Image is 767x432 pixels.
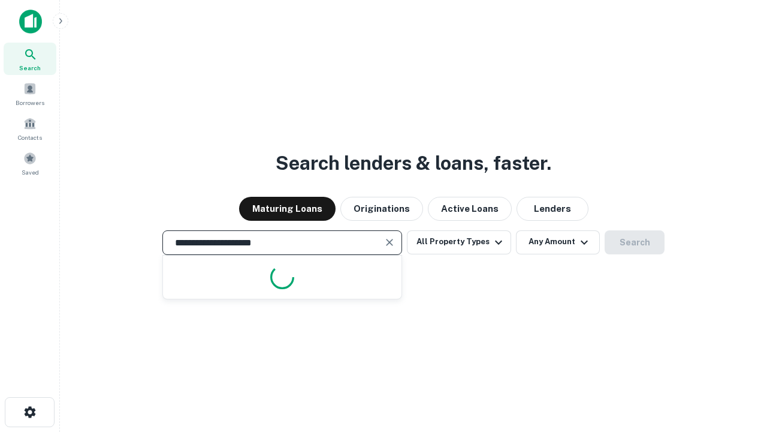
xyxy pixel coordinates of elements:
[18,133,42,142] span: Contacts
[707,336,767,394] iframe: Chat Widget
[16,98,44,107] span: Borrowers
[381,234,398,251] button: Clear
[516,230,600,254] button: Any Amount
[517,197,588,221] button: Lenders
[407,230,511,254] button: All Property Types
[340,197,423,221] button: Originations
[239,197,336,221] button: Maturing Loans
[4,147,56,179] a: Saved
[4,112,56,145] a: Contacts
[428,197,512,221] button: Active Loans
[22,167,39,177] span: Saved
[4,77,56,110] a: Borrowers
[276,149,551,178] h3: Search lenders & loans, faster.
[19,63,41,73] span: Search
[4,43,56,75] a: Search
[19,10,42,34] img: capitalize-icon.png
